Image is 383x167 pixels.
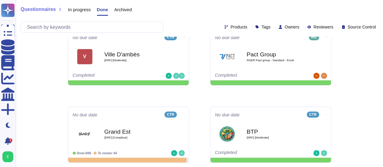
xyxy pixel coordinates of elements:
[73,112,97,117] span: No due date
[73,35,97,40] span: No due date
[77,152,91,155] span: Done: 0/65
[164,34,177,40] div: CTR
[179,150,185,156] img: user
[313,150,319,156] img: user
[1,150,18,163] button: user
[247,52,307,57] b: Pact Group
[21,7,56,12] span: Questionnaires
[166,73,172,79] img: user
[24,22,163,32] input: Search by keywords
[68,7,91,12] span: In progress
[97,7,108,12] span: Done
[73,73,147,79] div: Completed
[285,25,299,29] span: Owners
[9,139,12,142] div: 9
[247,129,307,135] b: BTP
[98,152,117,155] span: To review: 64
[104,129,165,135] b: Grand Est
[215,112,240,117] span: No due date
[321,150,327,156] img: user
[321,73,327,79] img: user
[247,59,307,62] span: RGER Pact group - Standard - Excel
[307,112,319,118] div: CTR
[114,7,132,12] span: Archived
[77,126,92,142] img: Logo
[220,49,235,64] img: Logo
[247,136,307,139] span: [ERF] [Moderate]
[77,49,92,64] div: V
[179,73,185,79] img: user
[313,73,319,79] img: user
[215,150,289,156] div: Completed
[220,126,235,142] img: Logo
[309,34,319,40] div: RG
[104,52,165,57] b: Ville D'ambès
[215,73,289,79] div: Completed
[171,150,177,156] img: user
[230,25,247,29] span: Products
[164,112,177,118] div: CTR
[2,151,13,162] img: user
[104,136,165,139] span: [ERF] [Complexe]
[261,25,270,29] span: Tags
[104,59,165,62] span: [ERF] [Moderate]
[348,25,376,29] span: Source Control
[215,35,240,40] span: No due date
[313,25,333,29] span: Reviewers
[173,73,179,79] img: user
